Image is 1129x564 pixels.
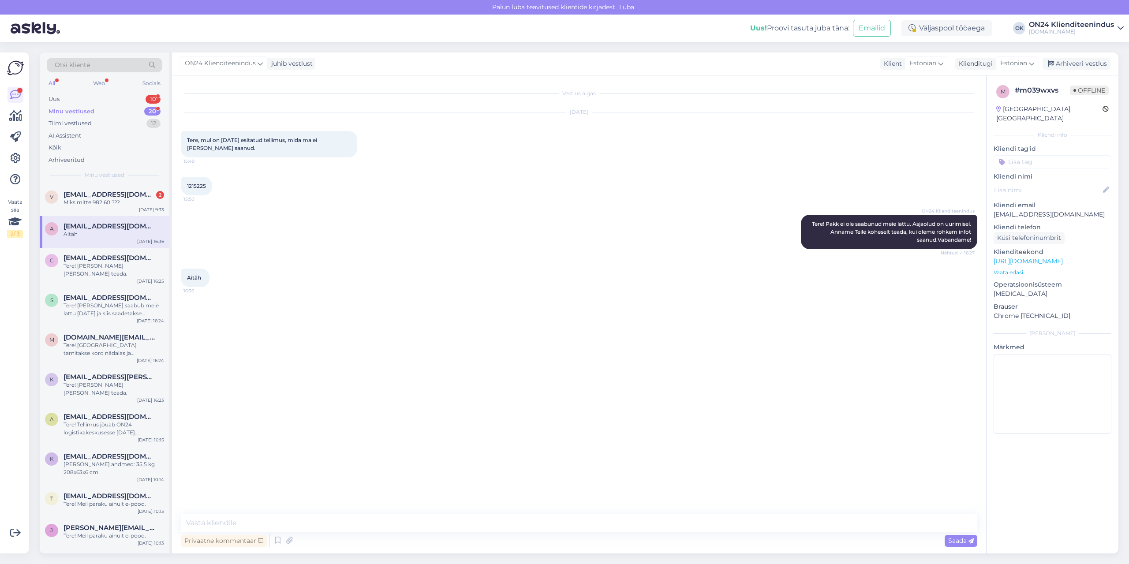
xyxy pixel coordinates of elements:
span: s [50,297,53,303]
div: [DOMAIN_NAME] [1029,28,1114,35]
span: ave.toomjoe@gmail.com [64,413,155,421]
div: [DATE] 16:24 [137,357,164,364]
p: Kliendi email [994,201,1111,210]
input: Lisa tag [994,155,1111,168]
div: Miks mitte 982.60 ??? [64,198,164,206]
p: Chrome [TECHNICAL_ID] [994,311,1111,321]
span: Tere, mul on [DATE] esitatud tellimus, mida ma ei [PERSON_NAME] saanud. [187,137,318,151]
div: Klienditugi [955,59,993,68]
span: ON24 Klienditeenindus [185,59,256,68]
span: 15:49 [183,158,217,164]
div: [PERSON_NAME] andmed: 35,5 kg 208x63x6 cm [64,460,164,476]
div: [DATE] [181,108,977,116]
div: Tere! [GEOGRAPHIC_DATA] tarnitakse kord nädalas ja esmaspäeval. [64,341,164,357]
div: 2 [156,191,164,199]
input: Lisa nimi [994,185,1101,195]
div: [PERSON_NAME] [994,329,1111,337]
span: 16:36 [183,288,217,294]
span: Luba [617,3,637,11]
span: jakovlevdeniss@gmail.com [64,524,155,532]
div: 2 / 3 [7,230,23,238]
span: Estonian [1000,59,1027,68]
span: Minu vestlused [85,171,124,179]
div: Tere! Tellimus jõuab ON24 logistikakeskusesse [DATE]. Kullerfirma Venipak saadab Teile SMS-i kui ... [64,421,164,437]
b: Uus! [750,24,767,32]
div: [DATE] 16:36 [137,238,164,245]
img: Askly Logo [7,60,24,76]
p: Kliendi telefon [994,223,1111,232]
div: Web [91,78,107,89]
span: m [1001,88,1006,95]
div: Vestlus algas [181,90,977,97]
div: Socials [141,78,162,89]
span: Saada [948,537,974,545]
span: mikk.aeg@hotmail.com [64,333,155,341]
p: Kliendi tag'id [994,144,1111,153]
div: juhib vestlust [268,59,313,68]
div: AI Assistent [49,131,81,140]
button: Emailid [853,20,891,37]
span: 1215225 [187,183,206,189]
div: Uus [49,95,60,104]
div: Privaatne kommentaar [181,535,267,547]
div: Tere! [PERSON_NAME] saabub meie lattu [DATE] ja siis saadetakse pakiautomaati. [64,302,164,317]
span: kullamae.mariann123@gmail.com [64,452,155,460]
div: Väljaspool tööaega [901,20,992,36]
div: Tere! [PERSON_NAME] [PERSON_NAME] teada. [64,381,164,397]
p: Brauser [994,302,1111,311]
span: ON24 Klienditeenindus [922,208,975,214]
div: Kliendi info [994,131,1111,139]
div: Arhiveeritud [49,156,85,164]
span: c [50,257,54,264]
p: Kliendi nimi [994,172,1111,181]
span: vitautasuzgrindis@hotmail.com [64,190,155,198]
div: Tere! [PERSON_NAME] [PERSON_NAME] teada. [64,262,164,278]
div: Vaata siia [7,198,23,238]
span: v [50,194,53,200]
div: [DATE] 9:33 [139,206,164,213]
div: 12 [146,119,161,128]
p: Klienditeekond [994,247,1111,257]
span: alexander.peremees@gmail.com [64,222,155,230]
div: Klient [880,59,902,68]
p: [EMAIL_ADDRESS][DOMAIN_NAME] [994,210,1111,219]
div: [DATE] 16:25 [137,278,164,284]
span: m [49,336,54,343]
span: Estonian [909,59,936,68]
div: [DATE] 10:13 [138,540,164,546]
div: Minu vestlused [49,107,94,116]
div: [DATE] 16:23 [137,397,164,403]
p: Operatsioonisüsteem [994,280,1111,289]
div: Proovi tasuta juba täna: [750,23,849,34]
span: Otsi kliente [55,60,90,70]
div: Tiimi vestlused [49,119,92,128]
span: a [50,225,54,232]
span: Aitäh [187,274,201,281]
a: [URL][DOMAIN_NAME] [994,257,1063,265]
p: [MEDICAL_DATA] [994,289,1111,299]
p: Märkmed [994,343,1111,352]
div: 20 [144,107,161,116]
div: All [47,78,57,89]
div: [GEOGRAPHIC_DATA], [GEOGRAPHIC_DATA] [996,105,1103,123]
div: # m039wxvs [1015,85,1070,96]
span: Offline [1070,86,1109,95]
div: Küsi telefoninumbrit [994,232,1065,244]
div: 10 [146,95,161,104]
div: Kõik [49,143,61,152]
div: Tere! Meil paraku ainult e-pood. [64,532,164,540]
span: a [50,416,54,422]
div: [DATE] 10:13 [138,508,164,515]
span: t [50,495,53,502]
div: [DATE] 10:14 [137,476,164,483]
div: Arhiveeri vestlus [1043,58,1110,70]
a: ON24 Klienditeenindus[DOMAIN_NAME] [1029,21,1124,35]
span: k [50,456,54,462]
span: k [50,376,54,383]
div: [DATE] 10:15 [138,437,164,443]
div: Tere! Meil paraku ainult e-pood. [64,500,164,508]
span: 15:50 [183,196,217,202]
span: Tere! Pakk ei ole saabunud meie lattu. Asjaolud on uurimisel. Anname Teile koheselt teada, kui ol... [812,220,972,243]
p: Vaata edasi ... [994,269,1111,276]
div: OK [1013,22,1025,34]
